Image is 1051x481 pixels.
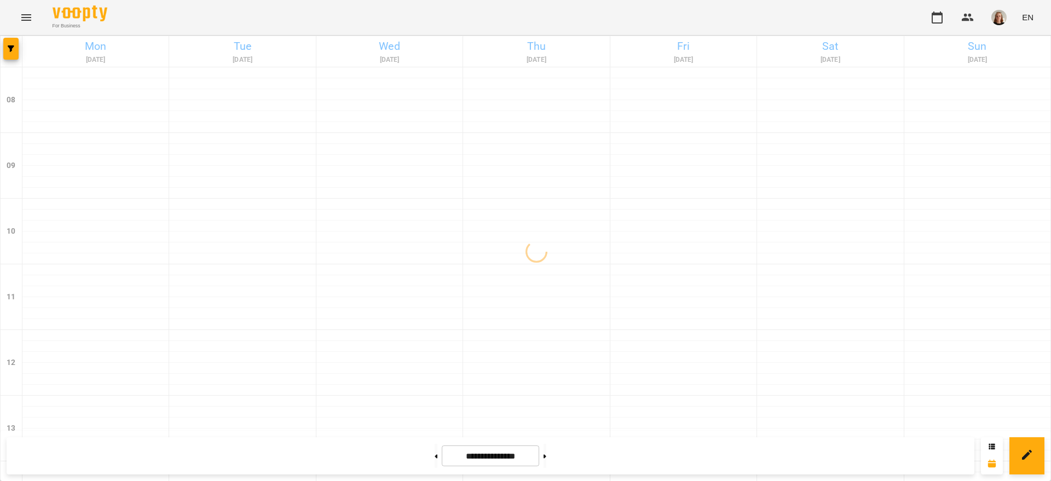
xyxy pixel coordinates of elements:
h6: 12 [7,357,15,369]
h6: Fri [612,38,755,55]
h6: [DATE] [318,55,461,65]
h6: 10 [7,225,15,237]
h6: Sun [906,38,1049,55]
h6: Wed [318,38,461,55]
img: e463ab4db9d2a11d631212325630ef6a.jpeg [991,10,1007,25]
h6: [DATE] [906,55,1049,65]
span: For Business [53,22,107,30]
h6: Sat [759,38,902,55]
h6: [DATE] [171,55,314,65]
h6: [DATE] [465,55,608,65]
h6: 13 [7,422,15,434]
img: Voopty Logo [53,5,107,21]
h6: [DATE] [612,55,755,65]
h6: 11 [7,291,15,303]
button: Menu [13,4,39,31]
button: EN [1018,7,1038,27]
h6: Mon [24,38,167,55]
h6: [DATE] [24,55,167,65]
span: EN [1022,11,1033,23]
h6: Tue [171,38,314,55]
h6: 09 [7,160,15,172]
h6: Thu [465,38,608,55]
h6: [DATE] [759,55,902,65]
h6: 08 [7,94,15,106]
